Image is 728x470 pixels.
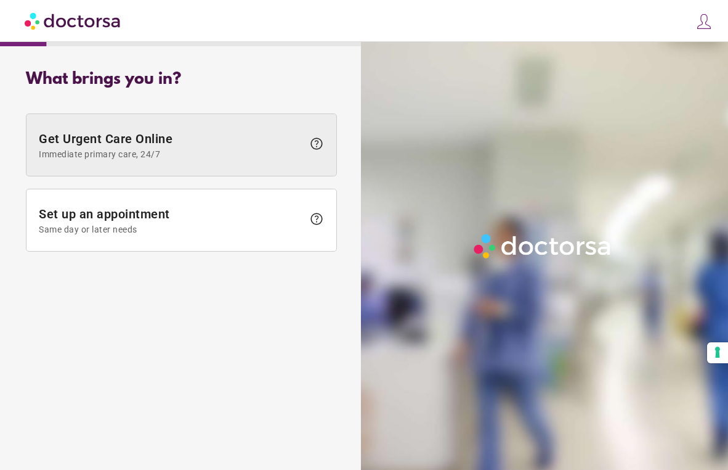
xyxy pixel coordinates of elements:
[26,70,337,89] div: What brings you in?
[39,131,303,159] span: Get Urgent Care Online
[309,136,324,151] span: help
[309,212,324,226] span: help
[470,230,615,263] img: Logo-Doctorsa-trans-White-partial-flat.png
[25,7,122,35] img: Doctorsa.com
[707,342,728,363] button: Your consent preferences for tracking technologies
[39,149,303,159] span: Immediate primary care, 24/7
[695,13,713,30] img: icons8-customer-100.png
[39,207,303,234] span: Set up an appointment
[39,225,303,234] span: Same day or later needs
